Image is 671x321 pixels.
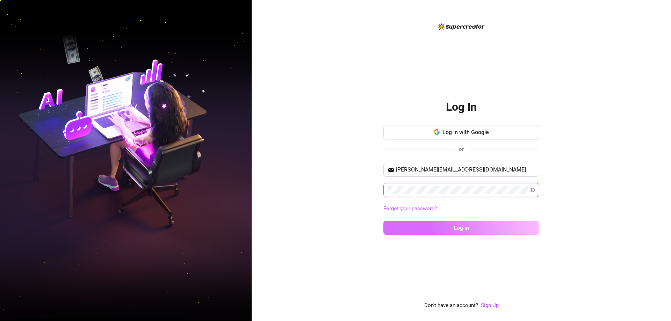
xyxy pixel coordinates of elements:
input: Your email [396,166,535,174]
a: Sign Up [481,301,499,310]
span: Log in [454,225,469,231]
span: or [459,146,464,152]
span: Log in with Google [442,129,489,136]
img: logo-BBDzfeDw.svg [438,23,485,30]
a: Forgot your password? [383,205,539,213]
h2: Log In [446,100,477,114]
a: Forgot your password? [383,205,437,212]
a: Sign Up [481,302,499,308]
button: Log in [383,221,539,235]
span: Don't have an account? [424,301,478,310]
button: Log in with Google [383,125,539,139]
span: eye [529,187,535,193]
